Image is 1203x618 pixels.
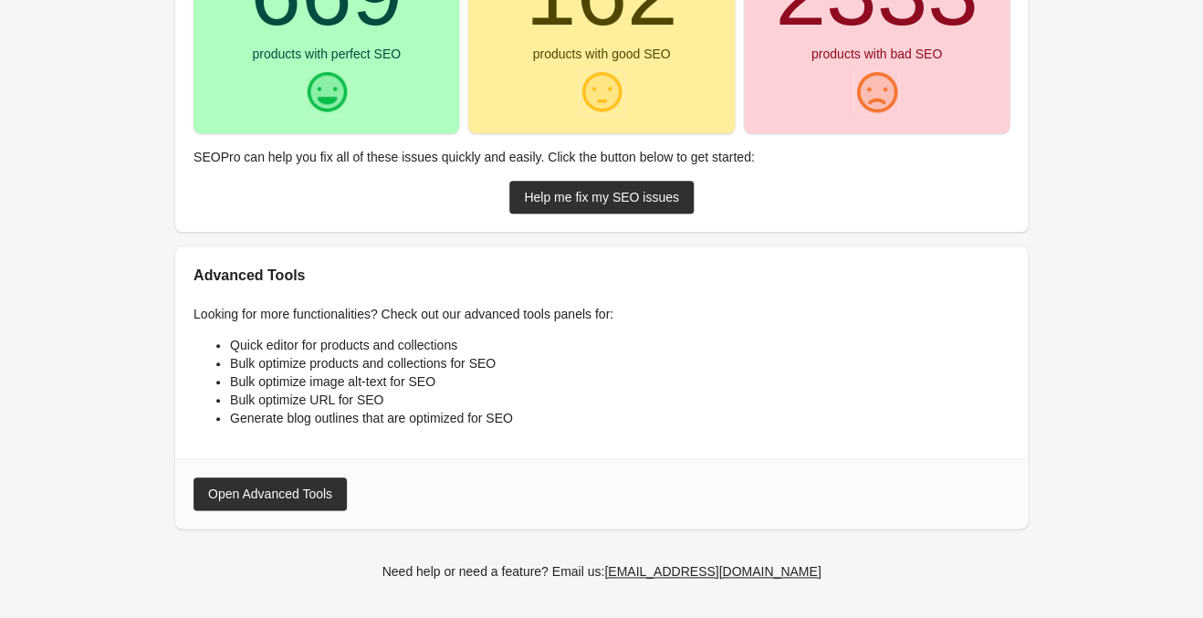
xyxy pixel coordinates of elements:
li: Generate blog outlines that are optimized for SEO [230,409,1009,427]
li: Bulk optimize URL for SEO [230,391,1009,409]
div: [EMAIL_ADDRESS][DOMAIN_NAME] [604,564,821,579]
div: products with perfect SEO [252,47,401,60]
li: Bulk optimize image alt-text for SEO [230,372,1009,391]
div: Open Advanced Tools [208,487,332,501]
a: Help me fix my SEO issues [509,181,694,214]
h2: Advanced Tools [194,265,1009,287]
li: Bulk optimize products and collections for SEO [230,354,1009,372]
div: Need help or need a feature? Email us: [382,561,821,581]
li: Quick editor for products and collections [230,336,1009,354]
button: Open Advanced Tools [194,477,347,510]
a: [EMAIL_ADDRESS][DOMAIN_NAME] [597,555,828,588]
p: SEOPro can help you fix all of these issues quickly and easily. Click the button below to get sta... [194,148,1009,166]
div: products with bad SEO [811,47,942,60]
div: Looking for more functionalities? Check out our advanced tools panels for: [175,287,1028,458]
div: products with good SEO [533,47,671,60]
div: Help me fix my SEO issues [524,190,679,204]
